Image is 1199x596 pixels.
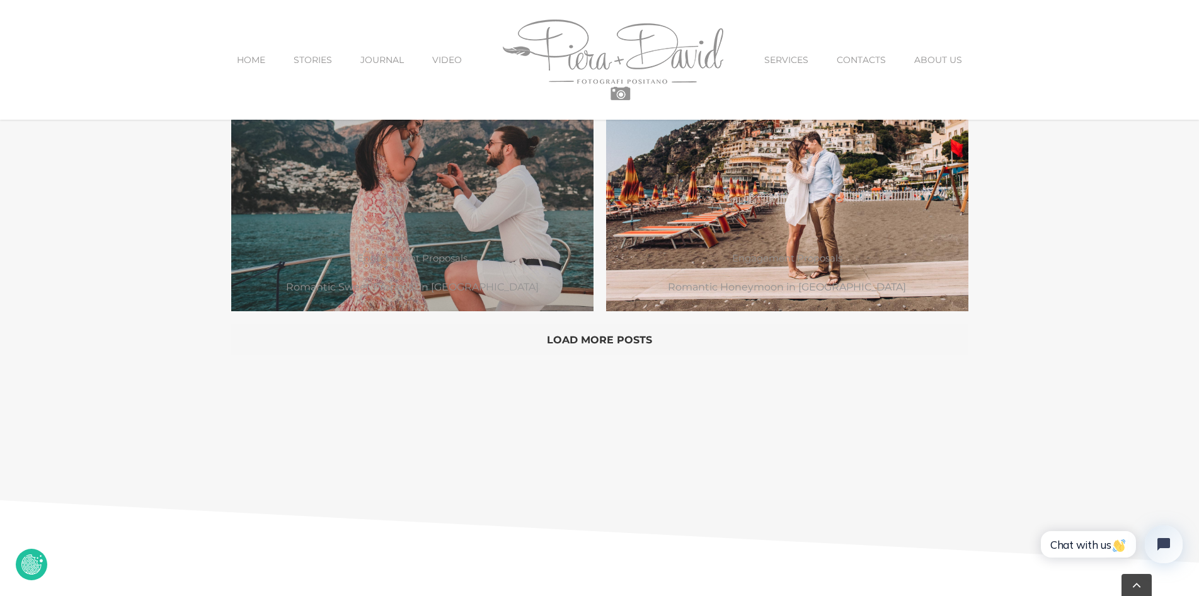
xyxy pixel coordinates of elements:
[231,276,594,299] p: Romantic Sweet Proposal in [GEOGRAPHIC_DATA]
[357,252,468,264] a: Engagement Proposals
[231,18,594,311] a: Sweet Proposal in Positano
[294,55,332,64] span: STORIES
[432,33,462,86] a: VIDEO
[415,153,438,176] a: Gallery
[837,33,886,86] a: CONTACTS
[360,55,404,64] span: JOURNAL
[1021,508,1199,596] iframe: Tidio Chat
[294,33,332,86] a: STORIES
[732,252,842,264] a: Engagement Proposals
[764,55,808,64] span: SERVICES
[503,20,723,100] img: Piera Plus David Photography Positano Logo
[914,33,962,86] a: ABOUT US
[360,33,404,86] a: JOURNAL
[606,18,968,311] a: Romantic Honeymoon in Positano
[606,276,968,299] p: Romantic Honeymoon in [GEOGRAPHIC_DATA]
[914,55,962,64] span: ABOUT US
[16,549,47,580] button: Revoke Icon
[237,33,265,86] a: HOME
[387,153,410,176] a: Sweet Proposal in [GEOGRAPHIC_DATA]
[762,153,784,176] a: Romantic Honeymoon in [GEOGRAPHIC_DATA]
[837,55,886,64] span: CONTACTS
[432,55,462,64] span: VIDEO
[237,55,265,64] span: HOME
[764,33,808,86] a: SERVICES
[231,324,968,355] button: Load More Posts
[790,153,813,176] a: Gallery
